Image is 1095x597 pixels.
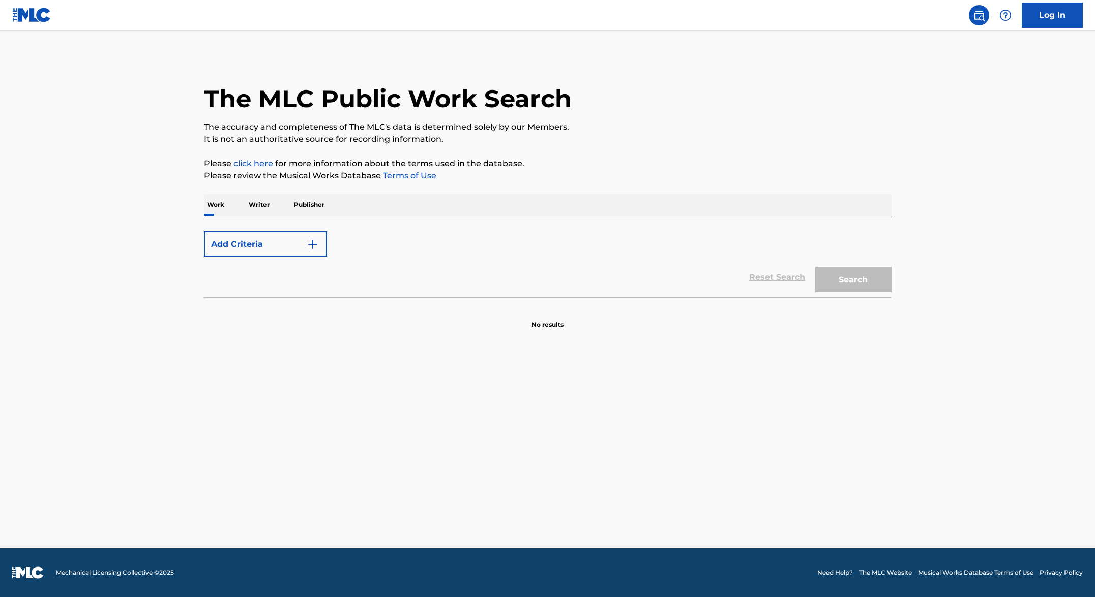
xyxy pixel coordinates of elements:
img: search [973,9,985,21]
a: The MLC Website [859,568,912,577]
h1: The MLC Public Work Search [204,83,572,114]
span: Mechanical Licensing Collective © 2025 [56,568,174,577]
p: Please for more information about the terms used in the database. [204,158,892,170]
a: Terms of Use [381,171,436,181]
a: Public Search [969,5,989,25]
a: Musical Works Database Terms of Use [918,568,1033,577]
div: Help [995,5,1016,25]
p: The accuracy and completeness of The MLC's data is determined solely by our Members. [204,121,892,133]
p: Work [204,194,227,216]
form: Search Form [204,226,892,297]
p: Publisher [291,194,328,216]
img: help [999,9,1012,21]
a: Need Help? [817,568,853,577]
button: Add Criteria [204,231,327,257]
a: Log In [1022,3,1083,28]
a: click here [233,159,273,168]
img: MLC Logo [12,8,51,22]
p: No results [531,308,564,330]
p: Please review the Musical Works Database [204,170,892,182]
p: Writer [246,194,273,216]
img: logo [12,566,44,579]
p: It is not an authoritative source for recording information. [204,133,892,145]
iframe: Chat Widget [1044,548,1095,597]
img: 9d2ae6d4665cec9f34b9.svg [307,238,319,250]
a: Privacy Policy [1040,568,1083,577]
